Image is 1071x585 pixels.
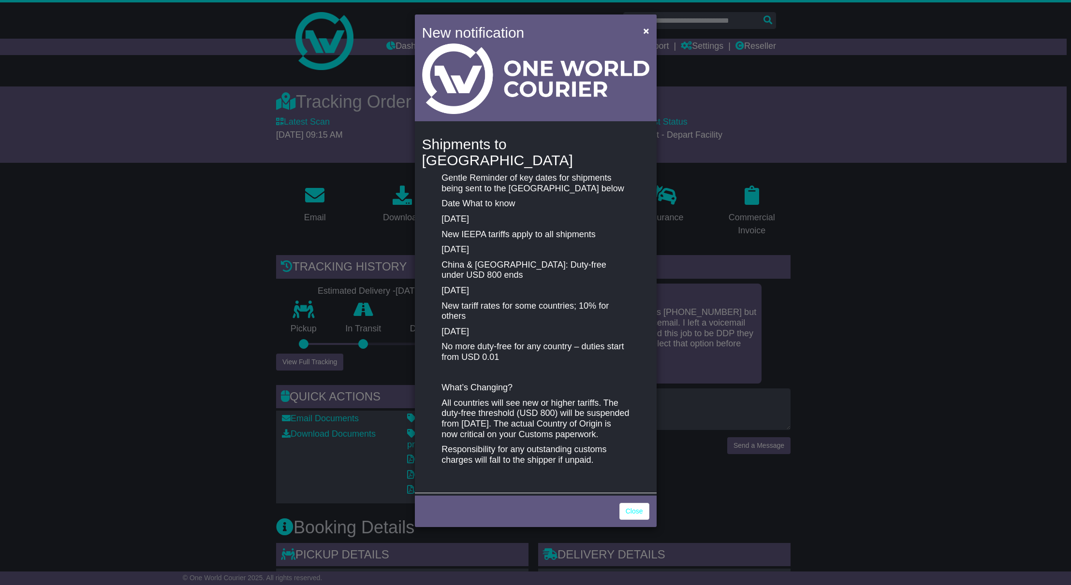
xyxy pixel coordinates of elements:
[441,383,629,393] p: What’s Changing?
[643,25,649,36] span: ×
[441,260,629,281] p: China & [GEOGRAPHIC_DATA]: Duty-free under USD 800 ends
[441,444,629,465] p: Responsibility for any outstanding customs charges will fall to the shipper if unpaid.
[441,342,629,362] p: No more duty-free for any country – duties start from USD 0.01
[441,199,629,209] p: Date What to know
[441,327,629,337] p: [DATE]
[441,229,629,240] p: New IEEPA tariffs apply to all shipments
[619,503,649,520] a: Close
[441,173,629,194] p: Gentle Reminder of key dates for shipments being sent to the [GEOGRAPHIC_DATA] below
[422,136,649,168] h4: Shipments to [GEOGRAPHIC_DATA]
[441,214,629,225] p: [DATE]
[441,285,629,296] p: [DATE]
[422,43,649,114] img: Light
[638,21,654,41] button: Close
[441,244,629,255] p: [DATE]
[422,22,630,43] h4: New notification
[441,301,629,322] p: New tariff rates for some countries; 10% for others
[441,398,629,440] p: All countries will see new or higher tariffs. The duty-free threshold (USD 800) will be suspended...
